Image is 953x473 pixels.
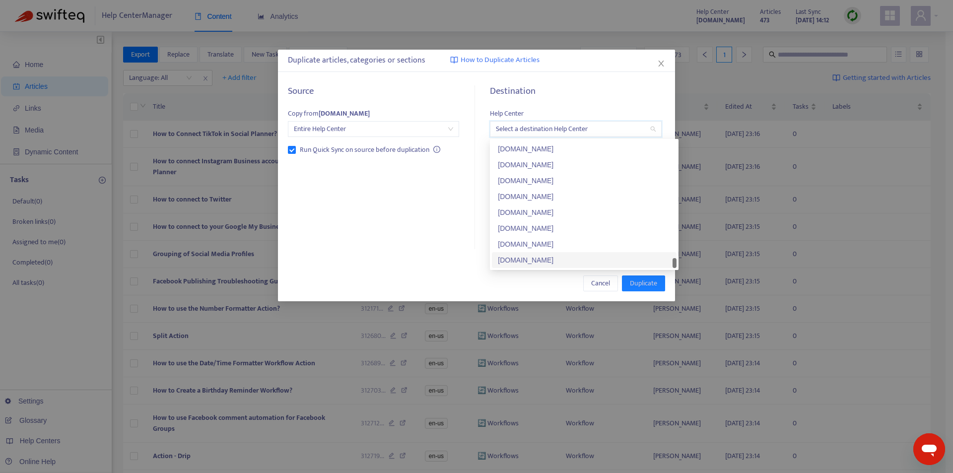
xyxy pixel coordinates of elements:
[296,144,433,155] span: Run Quick Sync on source before duplication
[498,255,671,266] div: [DOMAIN_NAME]
[583,275,618,291] button: Cancel
[498,239,671,250] div: [DOMAIN_NAME]
[492,252,677,268] div: sellmorewraps.zendesk.com
[288,108,370,119] span: Copy from
[622,275,665,291] button: Duplicate
[461,55,540,66] span: How to Duplicate Articles
[498,159,671,170] div: [DOMAIN_NAME]
[490,86,661,97] h5: Destination
[657,60,665,68] span: close
[450,55,540,66] a: How to Duplicate Articles
[492,173,677,189] div: f1rstposition.zendesk.com
[492,236,677,252] div: leadflowsystems.zendesk.com
[492,220,677,236] div: lastcrm.zendesk.com
[490,108,524,119] span: Help Center
[433,146,440,153] span: info-circle
[591,278,610,289] span: Cancel
[492,141,677,157] div: bizzionaryai.zendesk.com
[498,175,671,186] div: [DOMAIN_NAME]
[450,56,458,64] img: image-link
[498,191,671,202] div: [DOMAIN_NAME]
[913,433,945,465] iframe: Button to launch messaging window
[656,58,667,69] button: Close
[492,204,677,220] div: growmycleaningcompanyhelp.zendesk.com
[288,86,459,97] h5: Source
[498,223,671,234] div: [DOMAIN_NAME]
[319,108,370,119] strong: [DOMAIN_NAME]
[498,207,671,218] div: [DOMAIN_NAME]
[492,189,677,204] div: privylistingnetwork.zendesk.com
[492,157,677,173] div: digitalbeats.zendesk.com
[288,55,665,67] div: Duplicate articles, categories or sections
[294,122,453,136] span: Entire Help Center
[498,143,671,154] div: [DOMAIN_NAME]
